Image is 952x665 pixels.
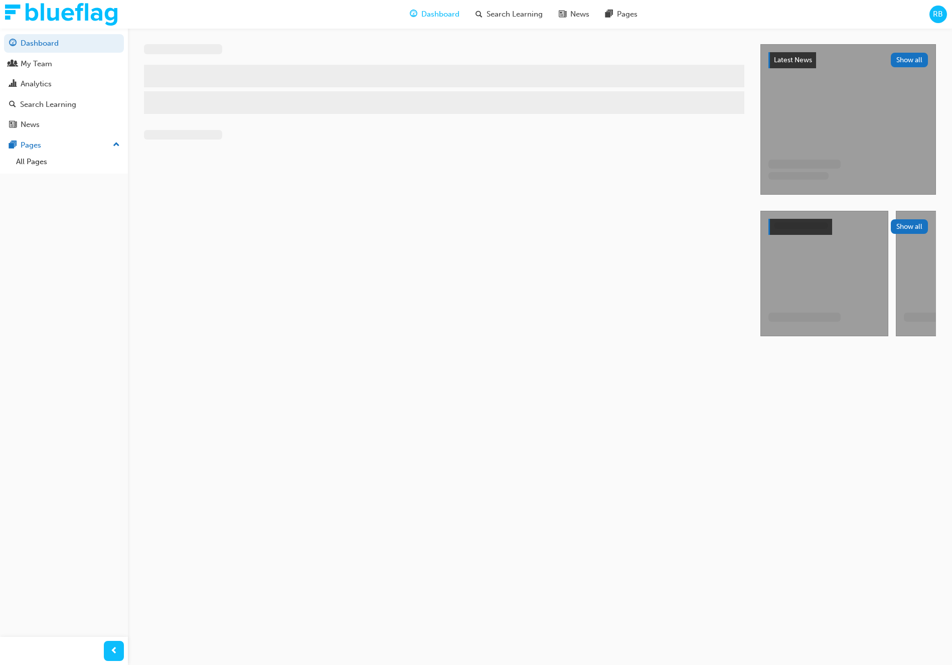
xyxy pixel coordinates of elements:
span: guage-icon [410,8,417,21]
div: Show all [768,219,928,235]
a: search-iconSearch Learning [467,4,551,25]
img: Trak [5,3,117,26]
button: Show all [891,219,928,234]
a: guage-iconDashboard [402,4,467,25]
span: search-icon [475,8,483,21]
span: Pages [617,9,638,20]
span: pages-icon [9,141,17,150]
span: News [570,9,589,20]
button: Pages [4,136,124,155]
span: prev-icon [110,645,118,657]
span: Dashboard [421,9,459,20]
span: up-icon [113,139,120,152]
a: All Pages [12,154,124,170]
span: search-icon [9,100,16,109]
span: Search Learning [487,9,543,20]
span: chart-icon [9,80,17,89]
a: pages-iconPages [597,4,646,25]
div: Latest NewsShow all [768,52,928,68]
button: RB [929,6,947,23]
div: DashboardMy TeamAnalyticsSearch LearningNews [4,34,124,134]
a: My Team [4,55,124,73]
span: people-icon [9,60,17,69]
div: Pages [21,140,41,151]
a: Analytics [4,75,124,93]
span: news-icon [559,8,566,21]
a: Dashboard [4,34,124,53]
span: pages-icon [605,8,613,21]
div: Analytics [21,78,52,90]
span: Latest News [774,56,812,64]
div: Search Learning [20,99,76,110]
button: Show all [891,53,928,67]
div: News [21,119,40,130]
a: news-iconNews [551,4,597,25]
span: RB [933,9,943,20]
a: News [4,115,124,134]
div: My Team [21,58,52,70]
span: news-icon [9,120,17,129]
a: Search Learning [4,95,124,114]
span: guage-icon [9,39,17,48]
